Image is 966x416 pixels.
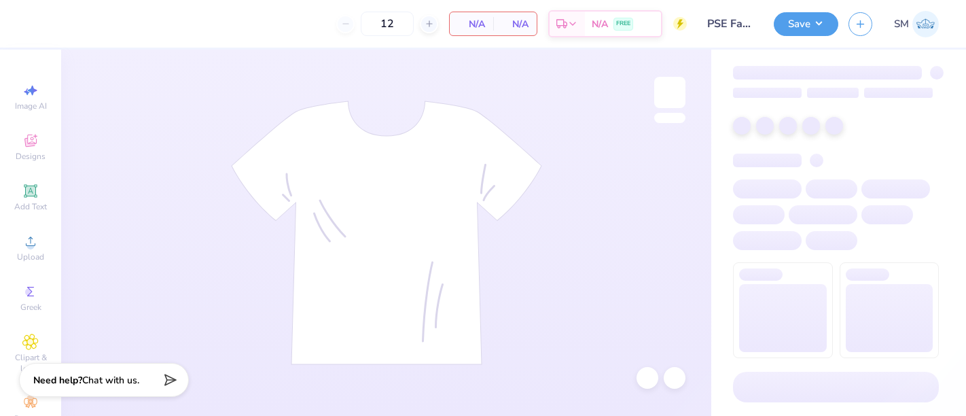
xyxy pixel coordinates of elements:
[894,16,909,32] span: SM
[912,11,939,37] img: Shruthi Mohan
[231,101,542,365] img: tee-skeleton.svg
[501,17,529,31] span: N/A
[616,19,630,29] span: FREE
[7,352,54,374] span: Clipart & logos
[774,12,838,36] button: Save
[82,374,139,387] span: Chat with us.
[458,17,485,31] span: N/A
[20,302,41,313] span: Greek
[14,201,47,212] span: Add Text
[16,151,46,162] span: Designs
[697,10,764,37] input: Untitled Design
[33,374,82,387] strong: Need help?
[361,12,414,36] input: – –
[592,17,608,31] span: N/A
[17,252,44,262] span: Upload
[894,11,939,37] a: SM
[15,101,47,111] span: Image AI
